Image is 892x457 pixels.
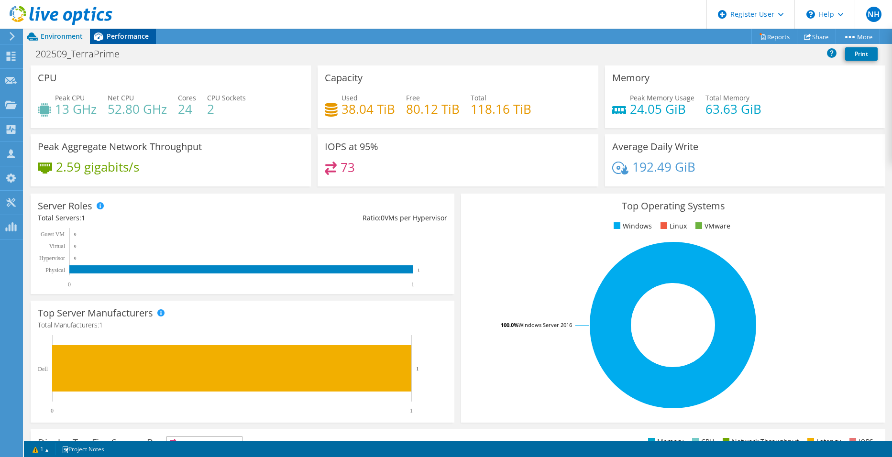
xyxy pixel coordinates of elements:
li: Linux [658,221,687,231]
li: Latency [805,436,841,447]
div: Total Servers: [38,213,242,223]
li: CPU [690,436,714,447]
h4: 38.04 TiB [341,104,395,114]
h3: IOPS at 95% [325,141,378,152]
h4: 13 GHz [55,104,97,114]
h1: 202509_TerraPrime [31,49,134,59]
text: Hypervisor [39,255,65,261]
a: Share [797,29,836,44]
text: 1 [416,366,419,371]
span: Cores [178,93,196,102]
a: Reports [751,29,797,44]
h4: 73 [341,162,355,173]
svg: \n [806,10,815,19]
h4: 24 [178,104,196,114]
h4: 2.59 gigabits/s [56,162,139,172]
a: 1 [26,443,55,455]
h3: Top Operating Systems [468,201,878,211]
h4: 80.12 TiB [406,104,460,114]
span: 1 [99,320,103,329]
text: 0 [74,256,77,261]
span: 0 [381,213,385,222]
h3: Capacity [325,73,363,83]
span: Net CPU [108,93,134,102]
h4: 63.63 GiB [705,104,761,114]
span: Environment [41,32,83,41]
text: 0 [51,407,54,414]
text: Physical [45,267,65,273]
span: CPU Sockets [207,93,246,102]
h4: 24.05 GiB [630,104,694,114]
h4: 192.49 GiB [632,162,695,172]
text: 0 [74,232,77,237]
span: Total [471,93,486,102]
h3: Top Server Manufacturers [38,308,153,318]
h4: 118.16 TiB [471,104,531,114]
text: 1 [418,268,420,272]
a: More [836,29,880,44]
h4: 52.80 GHz [108,104,167,114]
h3: Server Roles [38,201,92,211]
li: VMware [693,221,730,231]
span: NH [866,7,881,22]
span: Performance [107,32,149,41]
span: Peak Memory Usage [630,93,694,102]
li: Network Throughput [720,436,799,447]
span: Free [406,93,420,102]
text: Guest VM [41,231,65,238]
tspan: Windows Server 2016 [518,321,572,328]
span: IOPS [167,437,242,448]
span: Used [341,93,358,102]
text: Dell [38,366,48,372]
text: 1 [411,281,414,288]
text: 1 [410,407,413,414]
li: Windows [611,221,652,231]
h3: CPU [38,73,57,83]
a: Print [845,47,878,61]
tspan: 100.0% [501,321,518,328]
h3: Memory [612,73,650,83]
li: Memory [646,436,683,447]
h3: Peak Aggregate Network Throughput [38,141,202,152]
span: Peak CPU [55,93,85,102]
text: Virtual [49,243,66,250]
a: Project Notes [55,443,111,455]
text: 0 [68,281,71,288]
text: 0 [74,244,77,249]
span: 1 [81,213,85,222]
h4: 2 [207,104,246,114]
h3: Average Daily Write [612,141,698,152]
div: Ratio: VMs per Hypervisor [242,213,447,223]
li: IOPS [847,436,873,447]
span: Total Memory [705,93,749,102]
h4: Total Manufacturers: [38,320,447,330]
